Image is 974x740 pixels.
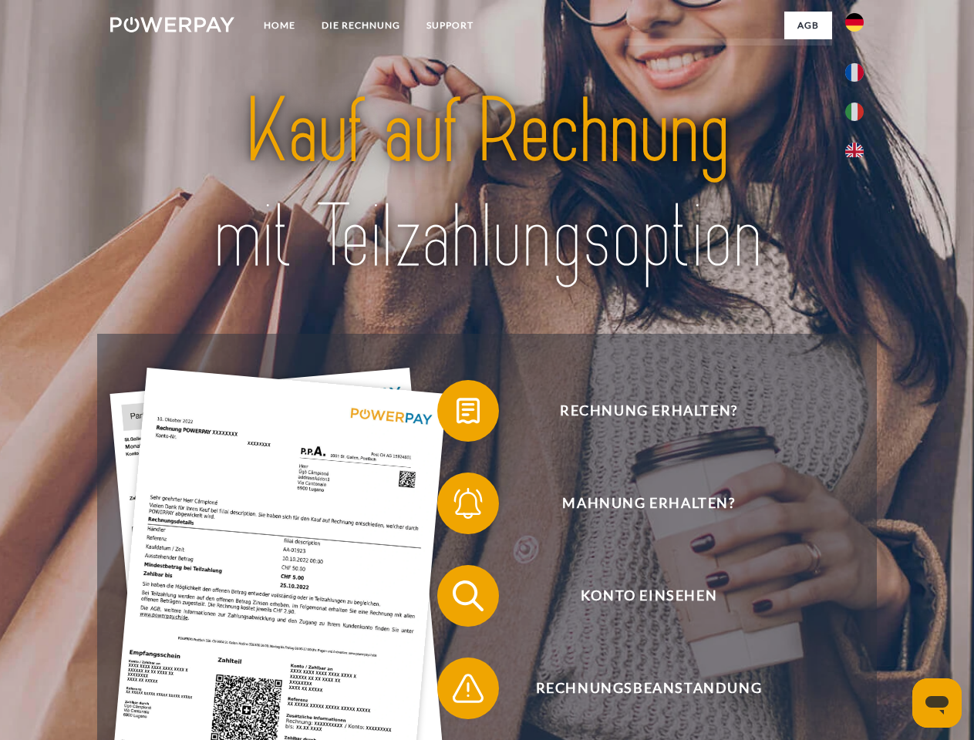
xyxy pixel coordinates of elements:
[845,143,864,161] img: en
[110,17,234,32] img: logo-powerpay-white.svg
[449,577,487,615] img: qb_search.svg
[308,12,413,39] a: DIE RECHNUNG
[625,39,832,66] a: AGB (Kauf auf Rechnung)
[449,669,487,708] img: qb_warning.svg
[437,565,838,627] button: Konto einsehen
[251,12,308,39] a: Home
[460,473,838,534] span: Mahnung erhalten?
[460,565,838,627] span: Konto einsehen
[437,380,838,442] button: Rechnung erhalten?
[437,473,838,534] button: Mahnung erhalten?
[912,678,962,728] iframe: Schaltfläche zum Öffnen des Messaging-Fensters
[784,12,832,39] a: agb
[437,658,838,719] button: Rechnungsbeanstandung
[845,103,864,121] img: it
[460,380,838,442] span: Rechnung erhalten?
[845,63,864,82] img: fr
[449,392,487,430] img: qb_bill.svg
[449,484,487,523] img: qb_bell.svg
[147,74,827,295] img: title-powerpay_de.svg
[845,13,864,32] img: de
[460,658,838,719] span: Rechnungsbeanstandung
[413,12,487,39] a: SUPPORT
